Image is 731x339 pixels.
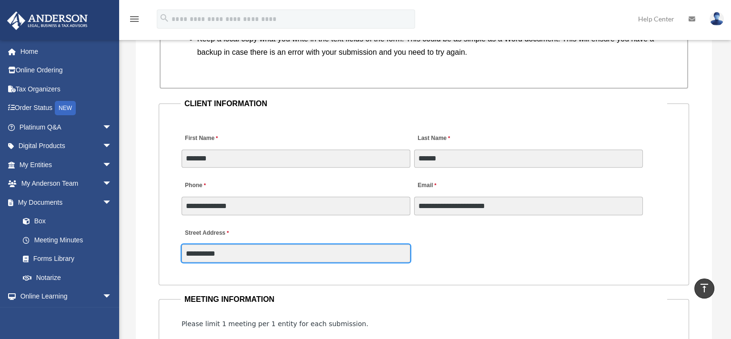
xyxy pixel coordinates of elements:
a: Order StatusNEW [7,99,126,118]
a: My Documentsarrow_drop_down [7,193,126,212]
a: Meeting Minutes [13,230,122,249]
label: Last Name [414,132,452,145]
span: arrow_drop_down [102,118,122,137]
span: arrow_drop_down [102,306,122,325]
i: vertical_align_top [699,282,710,294]
div: NEW [55,101,76,115]
label: Phone [182,179,208,192]
a: Home [7,42,126,61]
span: arrow_drop_down [102,137,122,156]
a: My Anderson Teamarrow_drop_down [7,174,126,193]
label: Email [414,179,438,192]
a: My Entitiesarrow_drop_down [7,155,126,174]
span: arrow_drop_down [102,287,122,307]
label: First Name [182,132,220,145]
span: arrow_drop_down [102,174,122,194]
legend: CLIENT INFORMATION [181,97,667,110]
a: Forms Library [13,249,126,269]
a: Billingarrow_drop_down [7,306,126,325]
i: menu [129,13,140,25]
img: Anderson Advisors Platinum Portal [4,11,91,30]
span: arrow_drop_down [102,193,122,212]
img: User Pic [710,12,724,26]
a: Online Ordering [7,61,126,80]
span: arrow_drop_down [102,155,122,175]
a: Platinum Q&Aarrow_drop_down [7,118,126,137]
i: search [159,13,170,23]
span: Please limit 1 meeting per 1 entity for each submission. [182,320,368,328]
a: vertical_align_top [694,279,714,299]
a: Notarize [13,268,126,287]
a: Digital Productsarrow_drop_down [7,137,126,156]
li: Keep a local copy what you write in the text fields of the form. This could be as simple as a Wor... [197,32,659,59]
a: Box [13,212,126,231]
a: Online Learningarrow_drop_down [7,287,126,306]
label: Street Address [182,227,272,240]
legend: MEETING INFORMATION [181,293,667,306]
a: Tax Organizers [7,80,126,99]
a: menu [129,17,140,25]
